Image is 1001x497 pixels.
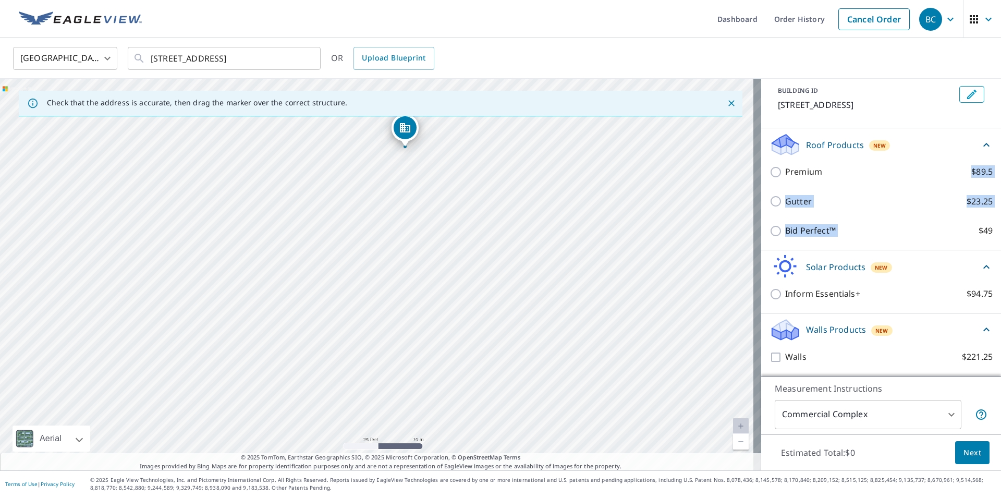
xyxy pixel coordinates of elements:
[458,453,502,461] a: OpenStreetMap
[775,382,987,395] p: Measurement Instructions
[785,165,822,178] p: Premium
[875,326,888,335] span: New
[733,418,749,434] a: Current Level 20, Zoom In Disabled
[778,86,818,95] p: BUILDING ID
[785,287,860,300] p: Inform Essentials+
[331,47,434,70] div: OR
[806,323,866,336] p: Walls Products
[975,408,987,421] span: Each building may require a separate measurement report; if so, your account will be billed per r...
[770,132,993,157] div: Roof ProductsNew
[778,99,955,111] p: [STREET_ADDRESS]
[806,139,864,151] p: Roof Products
[36,426,65,452] div: Aerial
[967,195,993,208] p: $23.25
[151,44,299,73] input: Search by address or latitude-longitude
[353,47,434,70] a: Upload Blueprint
[725,96,738,110] button: Close
[979,224,993,237] p: $49
[770,254,993,279] div: Solar ProductsNew
[241,453,521,462] span: © 2025 TomTom, Earthstar Geographics SIO, © 2025 Microsoft Corporation, ©
[5,480,38,488] a: Terms of Use
[775,400,961,429] div: Commercial Complex
[875,263,888,272] span: New
[963,446,981,459] span: Next
[13,426,90,452] div: Aerial
[504,453,521,461] a: Terms
[785,224,836,237] p: Bid Perfect™
[959,86,984,103] button: Edit building 1
[785,195,812,208] p: Gutter
[873,141,886,150] span: New
[90,476,996,492] p: © 2025 Eagle View Technologies, Inc. and Pictometry International Corp. All Rights Reserved. Repo...
[392,114,419,147] div: Dropped pin, building 1, Commercial property, 406 E Wabash St O Fallon, MO 63366
[838,8,910,30] a: Cancel Order
[962,350,993,363] p: $221.25
[19,11,142,27] img: EV Logo
[47,98,347,107] p: Check that the address is accurate, then drag the marker over the correct structure.
[5,481,75,487] p: |
[967,287,993,300] p: $94.75
[41,480,75,488] a: Privacy Policy
[733,434,749,450] a: Current Level 20, Zoom Out
[785,350,807,363] p: Walls
[919,8,942,31] div: BC
[773,441,863,464] p: Estimated Total: $0
[770,318,993,342] div: Walls ProductsNew
[806,261,865,273] p: Solar Products
[13,44,117,73] div: [GEOGRAPHIC_DATA]
[955,441,990,465] button: Next
[971,165,993,178] p: $89.5
[362,52,425,65] span: Upload Blueprint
